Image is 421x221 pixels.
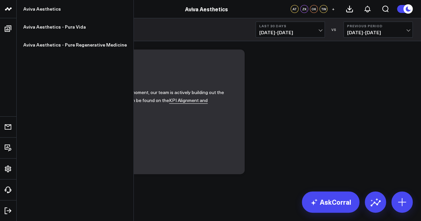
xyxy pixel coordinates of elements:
[302,191,359,213] a: AskCorral
[17,36,133,54] a: Aviva Aesthetics - Pure Regenerative Medicine
[347,24,409,28] b: Previous Period
[17,18,133,36] a: Aviva Aesthetics - Pura Vida
[256,22,325,38] button: Last 30 Days[DATE]-[DATE]
[291,5,299,13] div: AT
[328,28,340,32] div: VS
[347,30,409,35] span: [DATE] - [DATE]
[343,22,413,38] button: Previous Period[DATE]-[DATE]
[185,5,228,13] a: Aviva Aesthetics
[259,24,321,28] b: Last 30 Days
[300,5,308,13] div: ZK
[332,7,335,11] span: +
[329,5,337,13] button: +
[310,5,318,13] div: OK
[319,5,327,13] div: TW
[259,30,321,35] span: [DATE] - [DATE]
